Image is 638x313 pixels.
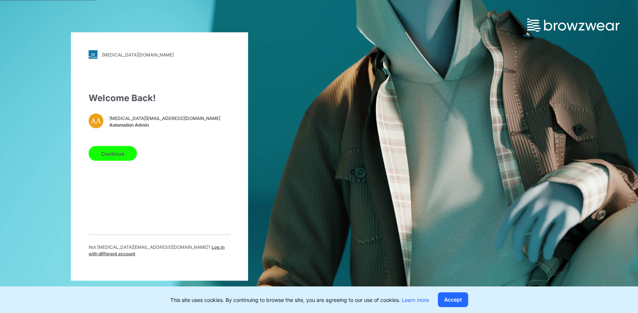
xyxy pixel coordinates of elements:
[438,292,468,307] button: Accept
[89,92,230,105] div: Welcome Back!
[89,114,103,128] div: AA
[102,52,174,57] div: [MEDICAL_DATA][DOMAIN_NAME]
[89,50,230,59] a: [MEDICAL_DATA][DOMAIN_NAME]
[527,18,620,32] img: browzwear-logo.73288ffb.svg
[402,297,429,303] a: Learn more
[89,146,137,161] button: Continue
[89,244,230,257] p: Not [MEDICAL_DATA][EMAIL_ADDRESS][DOMAIN_NAME] ?
[170,296,429,304] p: This site uses cookies. By continuing to browse the site, you are agreeing to our use of cookies.
[109,115,220,121] span: [MEDICAL_DATA][EMAIL_ADDRESS][DOMAIN_NAME]
[89,50,97,59] img: svg+xml;base64,PHN2ZyB3aWR0aD0iMjgiIGhlaWdodD0iMjgiIHZpZXdCb3g9IjAgMCAyOCAyOCIgZmlsbD0ibm9uZSIgeG...
[109,121,220,128] span: Automation Admin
